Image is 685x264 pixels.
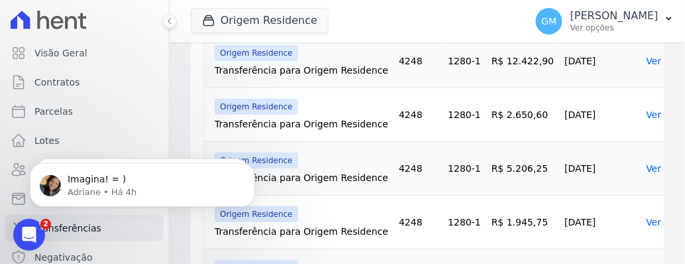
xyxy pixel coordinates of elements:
span: Contratos [34,76,79,89]
button: Origem Residence [191,8,329,33]
div: Transferência para Origem Residence [215,64,388,77]
td: [DATE] [559,34,641,88]
iframe: Intercom notifications mensagem [10,135,275,228]
td: [DATE] [559,196,641,249]
p: Ver opções [570,23,659,33]
td: 4248 [394,34,443,88]
td: R$ 12.422,90 [486,34,559,88]
button: GM [PERSON_NAME] Ver opções [525,3,685,40]
a: Minha Carteira [5,186,164,212]
td: R$ 1.945,75 [486,196,559,249]
div: Transferência para Origem Residence [215,225,388,238]
td: R$ 5.206,25 [486,142,559,196]
a: Visão Geral [5,40,164,66]
span: Visão Geral [34,46,87,60]
span: Origem Residence [215,45,298,61]
td: 4248 [394,142,443,196]
td: 4248 [394,196,443,249]
div: Transferência para Origem Residence [215,171,388,184]
span: 2 [40,219,51,230]
span: GM [542,17,557,26]
td: 1280-1 [443,88,486,142]
td: 1280-1 [443,196,486,249]
span: Origem Residence [215,99,298,115]
a: Contratos [5,69,164,96]
td: R$ 2.650,60 [486,88,559,142]
span: Negativação [34,251,93,264]
span: Lotes [34,134,60,147]
span: Parcelas [34,105,73,118]
a: Lotes [5,127,164,154]
p: [PERSON_NAME] [570,9,659,23]
a: Transferências [5,215,164,241]
div: Transferência para Origem Residence [215,117,388,131]
td: [DATE] [559,142,641,196]
td: [DATE] [559,88,641,142]
td: 4248 [394,88,443,142]
a: Parcelas [5,98,164,125]
span: Transferências [34,222,101,235]
td: 1280-1 [443,34,486,88]
td: 1280-1 [443,142,486,196]
a: Clientes [5,157,164,183]
iframe: Intercom live chat [13,219,45,251]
